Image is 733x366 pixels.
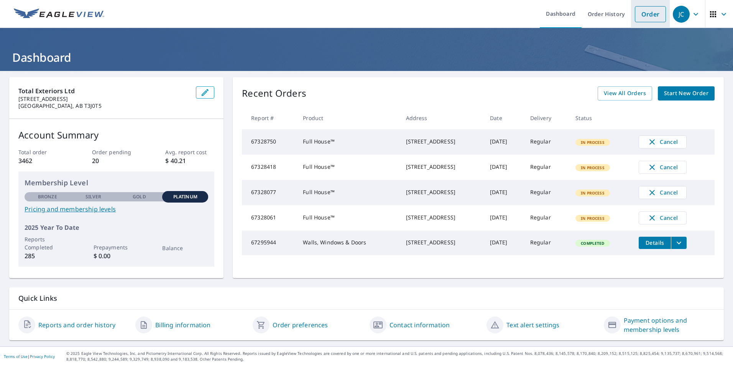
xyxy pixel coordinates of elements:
[297,155,399,180] td: Full House™
[576,140,609,145] span: In Process
[25,235,71,251] p: Reports Completed
[639,211,687,224] button: Cancel
[165,156,214,165] p: $ 40.21
[524,129,570,155] td: Regular
[576,241,609,246] span: Completed
[406,138,478,145] div: [STREET_ADDRESS]
[406,163,478,171] div: [STREET_ADDRESS]
[569,107,633,129] th: Status
[25,204,208,214] a: Pricing and membership levels
[297,231,399,255] td: Walls, Windows & Doors
[639,186,687,199] button: Cancel
[242,155,297,180] td: 67328418
[273,320,328,330] a: Order preferences
[524,205,570,231] td: Regular
[647,188,679,197] span: Cancel
[66,351,729,362] p: © 2025 Eagle View Technologies, Inc. and Pictometry International Corp. All Rights Reserved. Repo...
[25,251,71,260] p: 285
[598,86,652,101] a: View All Orders
[484,231,524,255] td: [DATE]
[406,239,478,246] div: [STREET_ADDRESS]
[9,49,724,65] h1: Dashboard
[25,178,208,188] p: Membership Level
[92,148,141,156] p: Order pending
[173,193,197,200] p: Platinum
[524,180,570,205] td: Regular
[524,107,570,129] th: Delivery
[484,107,524,129] th: Date
[506,320,559,330] a: Text alert settings
[484,205,524,231] td: [DATE]
[18,96,190,102] p: [STREET_ADDRESS]
[297,205,399,231] td: Full House™
[400,107,484,129] th: Address
[639,135,687,148] button: Cancel
[242,231,297,255] td: 67295944
[297,107,399,129] th: Product
[524,155,570,180] td: Regular
[94,243,140,251] p: Prepayments
[647,213,679,223] span: Cancel
[639,161,687,174] button: Cancel
[38,193,57,200] p: Bronze
[25,223,208,232] p: 2025 Year To Date
[624,316,715,334] a: Payment options and membership levels
[18,102,190,109] p: [GEOGRAPHIC_DATA], AB T3J0T5
[18,86,190,96] p: Total Exteriors Ltd
[4,354,55,359] p: |
[576,190,609,196] span: In Process
[524,231,570,255] td: Regular
[297,180,399,205] td: Full House™
[165,148,214,156] p: Avg. report cost
[133,193,146,200] p: Gold
[639,237,671,249] button: detailsBtn-67295944
[647,163,679,172] span: Cancel
[406,214,478,221] div: [STREET_ADDRESS]
[297,129,399,155] td: Full House™
[406,188,478,196] div: [STREET_ADDRESS]
[94,251,140,260] p: $ 0.00
[242,86,306,101] p: Recent Orders
[242,107,297,129] th: Report #
[673,6,690,23] div: JC
[14,8,104,20] img: EV Logo
[658,86,715,101] a: Start New Order
[155,320,210,330] a: Billing information
[30,354,55,359] a: Privacy Policy
[242,129,297,155] td: 67328750
[635,6,666,22] a: Order
[484,180,524,205] td: [DATE]
[242,180,297,205] td: 67328077
[162,244,208,252] p: Balance
[647,137,679,147] span: Cancel
[85,193,102,200] p: Silver
[643,239,666,246] span: Details
[92,156,141,165] p: 20
[18,293,715,303] p: Quick Links
[38,320,115,330] a: Reports and order history
[18,156,67,165] p: 3462
[604,89,646,98] span: View All Orders
[576,165,609,170] span: In Process
[576,216,609,221] span: In Process
[18,128,214,142] p: Account Summary
[664,89,708,98] span: Start New Order
[242,205,297,231] td: 67328061
[18,148,67,156] p: Total order
[484,155,524,180] td: [DATE]
[4,354,28,359] a: Terms of Use
[484,129,524,155] td: [DATE]
[671,237,687,249] button: filesDropdownBtn-67295944
[390,320,450,330] a: Contact information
